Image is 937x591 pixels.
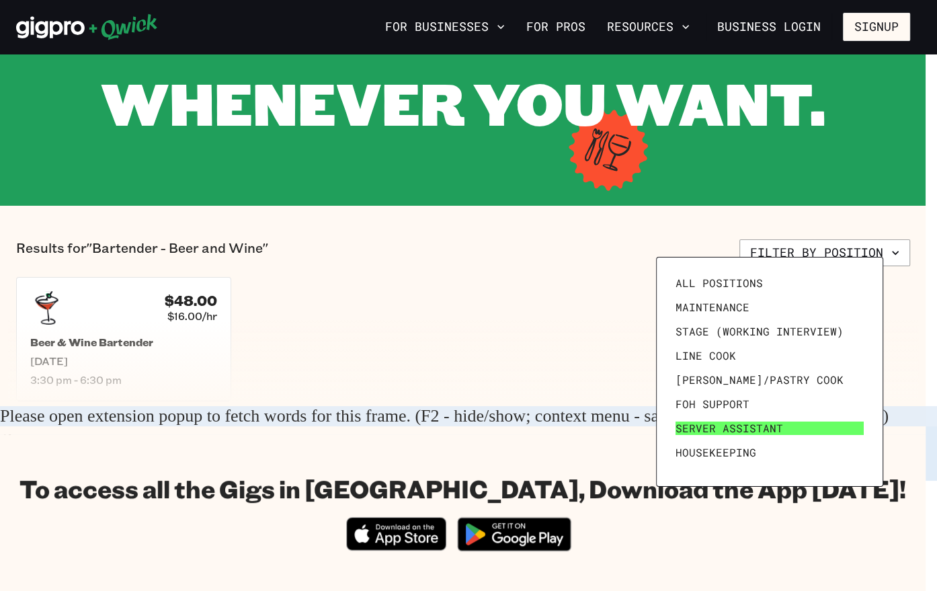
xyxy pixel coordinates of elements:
[676,422,783,435] span: Server Assistant
[676,397,749,411] span: FOH Support
[676,470,736,483] span: Prep Cook
[676,276,763,290] span: All Positions
[676,301,749,314] span: Maintenance
[676,373,844,387] span: [PERSON_NAME]/Pastry Cook
[676,325,844,338] span: Stage (working interview)
[670,271,869,473] ul: Filter by position
[676,349,736,362] span: Line Cook
[676,446,756,459] span: Housekeeping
